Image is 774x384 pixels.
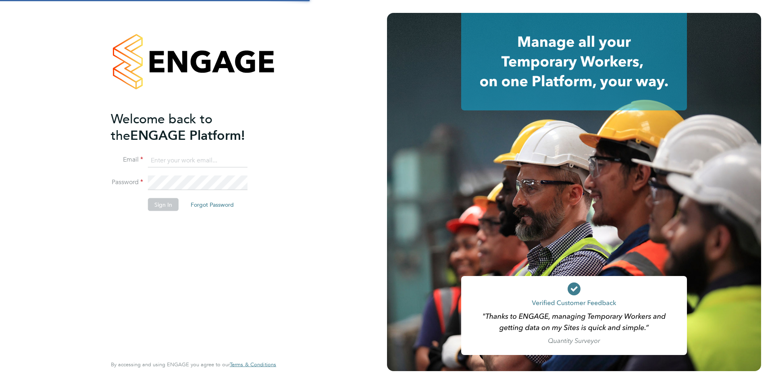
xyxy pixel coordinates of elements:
a: Terms & Conditions [230,361,276,368]
input: Enter your work email... [148,153,248,168]
span: By accessing and using ENGAGE you agree to our [111,361,276,368]
label: Email [111,156,143,164]
button: Sign In [148,198,179,211]
button: Forgot Password [184,198,240,211]
span: Welcome back to the [111,111,212,143]
label: Password [111,178,143,187]
span: Terms & Conditions [230,361,276,368]
h2: ENGAGE Platform! [111,110,268,143]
